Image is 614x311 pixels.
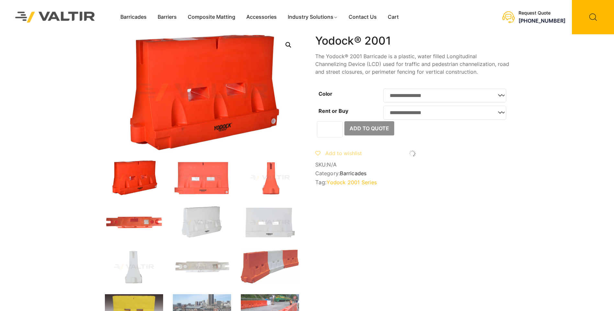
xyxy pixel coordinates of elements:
a: Composite Matting [182,12,241,22]
a: Cart [382,12,404,22]
label: Rent or Buy [318,108,348,114]
img: yodock-2001-barrier-7.jpg [241,250,299,284]
img: Valtir Rentals [7,3,104,31]
img: 2001_Org_3Q-1.jpg [105,160,163,195]
span: Category: [315,170,509,177]
img: 2001_Nat_Top.jpg [173,250,231,284]
a: Contact Us [343,12,382,22]
a: Barriers [152,12,182,22]
div: Request Quote [519,10,565,16]
p: The Yodock® 2001 Barricade is a plastic, water filled Longitudinal Channelizing Device (LCD) used... [315,52,509,76]
span: N/A [327,161,337,168]
button: Add to Quote [344,121,394,135]
a: Industry Solutions [282,12,343,22]
label: Color [318,91,332,97]
img: 2001_Nat_3Q-1.jpg [173,205,231,240]
span: SKU: [315,162,509,168]
a: Barricades [340,170,366,177]
span: Tag: [315,179,509,186]
img: 2001_Nat_Side.jpg [105,250,163,284]
img: 2001_Org_Side.jpg [241,160,299,195]
img: 2001_Org_Top.jpg [105,205,163,240]
img: 2001_Org_Front.jpg [173,160,231,195]
a: Accessories [241,12,282,22]
img: 2001_Nat_Front.jpg [241,205,299,240]
input: Product quantity [317,121,343,137]
a: Barricades [115,12,152,22]
a: [PHONE_NUMBER] [519,17,565,24]
h1: Yodock® 2001 [315,34,509,48]
a: Yodock 2001 Series [327,179,377,186]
